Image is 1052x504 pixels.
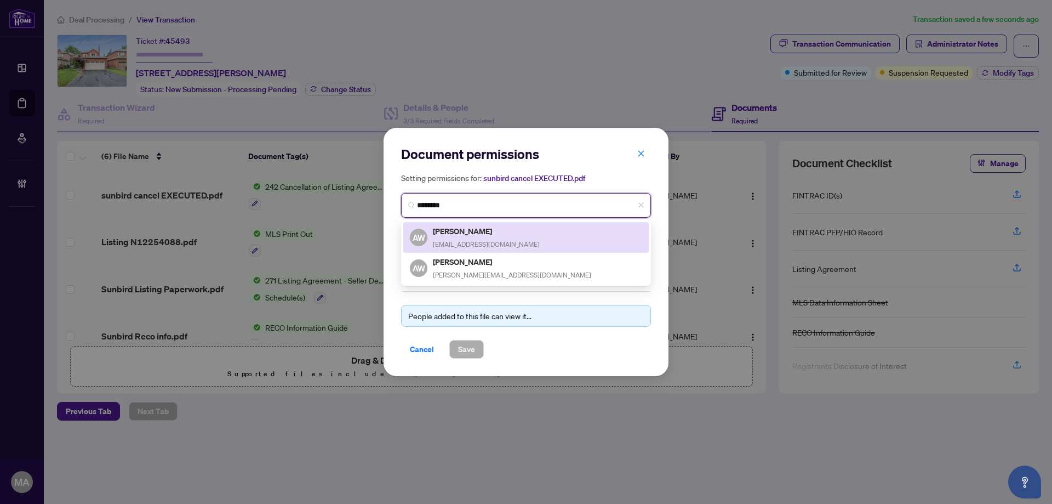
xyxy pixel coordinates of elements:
[433,271,591,279] span: [PERSON_NAME][EMAIL_ADDRESS][DOMAIN_NAME]
[408,310,644,322] div: People added to this file can view it...
[1008,466,1041,499] button: Open asap
[638,202,644,208] span: close
[401,145,651,163] h2: Document permissions
[412,231,425,243] span: AW
[412,262,425,274] span: AW
[483,173,585,183] span: sunbird cancel EXECUTED.pdf
[433,256,591,268] h5: [PERSON_NAME]
[410,341,434,358] span: Cancel
[449,340,484,359] button: Save
[433,225,540,237] h5: [PERSON_NAME]
[433,240,540,248] span: [EMAIL_ADDRESS][DOMAIN_NAME]
[401,172,651,184] h5: Setting permissions for:
[401,340,443,359] button: Cancel
[637,150,645,157] span: close
[408,202,415,208] img: search_icon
